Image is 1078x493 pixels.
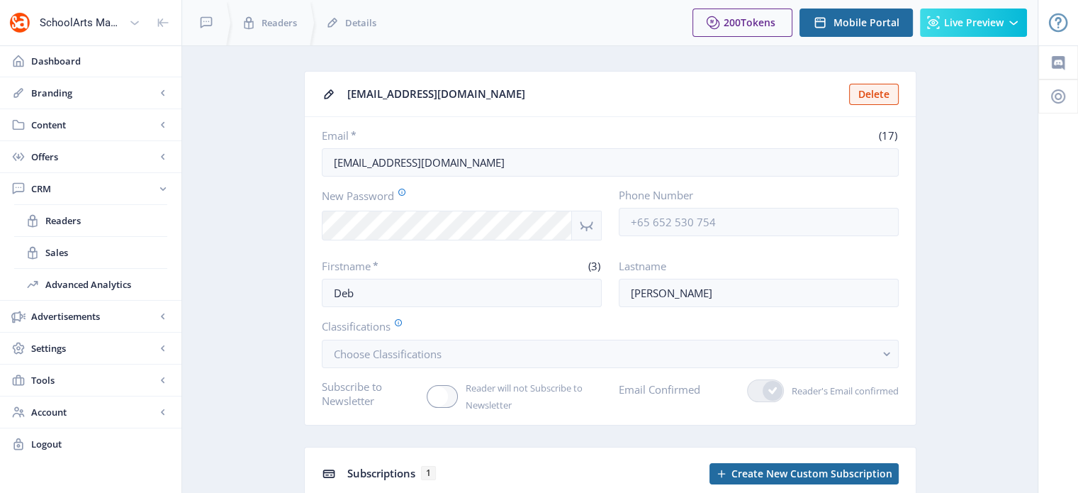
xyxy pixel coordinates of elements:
span: Live Preview [944,17,1004,28]
label: New Password [322,188,590,204]
span: Tokens [741,16,775,29]
label: Firstname [322,259,456,273]
input: Enter reader’s firstname [322,279,602,307]
span: Sales [45,245,167,260]
span: CRM [31,182,156,196]
label: Classifications [322,318,887,334]
span: Offers [31,150,156,164]
input: Enter reader’s email [322,148,899,177]
img: properties.app_icon.png [9,11,31,34]
nb-icon: Show password [572,211,602,240]
button: Live Preview [920,9,1027,37]
span: Dashboard [31,54,170,68]
a: Sales [14,237,167,268]
button: Choose Classifications [322,340,899,368]
span: Branding [31,86,156,100]
label: Subscribe to Newsletter [322,380,416,408]
input: +65 652 530 754 [619,208,899,236]
span: Advertisements [31,309,156,323]
input: Enter reader’s lastname [619,279,899,307]
label: Phone Number [619,188,887,202]
a: Readers [14,205,167,236]
button: Delete [849,84,899,105]
button: 200Tokens [692,9,792,37]
label: Email Confirmed [619,380,700,399]
span: Choose Classifications [334,347,442,361]
span: Tools [31,373,156,387]
span: Readers [262,16,297,30]
span: Reader will not Subscribe to Newsletter [458,380,602,414]
span: (17) [877,128,899,143]
a: Advanced Analytics [14,269,167,300]
span: Mobile Portal [833,17,899,28]
span: Account [31,405,156,419]
label: Email [322,128,605,143]
span: Readers [45,214,167,228]
span: Reader's Email confirmed [784,382,899,399]
span: (3) [586,259,602,273]
span: Details [345,16,376,30]
span: Advanced Analytics [45,277,167,292]
span: Content [31,118,156,132]
div: SchoolArts Magazine [40,7,123,38]
span: Settings [31,341,156,355]
span: Logout [31,437,170,451]
div: [EMAIL_ADDRESS][DOMAIN_NAME] [347,83,841,105]
button: Mobile Portal [799,9,913,37]
label: Lastname [619,259,887,273]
